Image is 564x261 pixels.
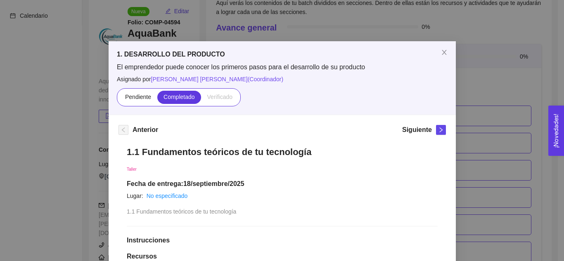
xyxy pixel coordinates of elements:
h1: Recursos [127,252,438,261]
button: Open Feedback Widget [548,106,564,156]
button: left [118,125,128,135]
span: Taller [127,167,137,172]
a: No especificado [146,193,187,199]
span: close [441,49,448,56]
span: Pendiente [125,94,151,100]
h1: Instrucciones [127,236,438,245]
h5: 1. DESARROLLO DEL PRODUCTO [117,49,448,59]
button: Close [433,41,456,64]
span: Asignado por [117,75,448,84]
span: 1.1 Fundamentos teóricos de tu tecnología [127,208,236,215]
h5: Anterior [133,125,158,135]
h1: Fecha de entrega: 18/septiembre/2025 [127,180,438,188]
span: El emprendedor puede conocer los primeros pasos para el desarrollo de su producto [117,63,448,72]
span: right [436,127,446,133]
span: Verificado [207,94,232,100]
h5: Siguiente [402,125,431,135]
article: Lugar: [127,191,143,200]
h1: 1.1 Fundamentos teóricos de tu tecnología [127,146,438,158]
button: right [436,125,446,135]
span: [PERSON_NAME] [PERSON_NAME] ( Coordinador ) [151,76,283,82]
span: Completado [164,94,195,100]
